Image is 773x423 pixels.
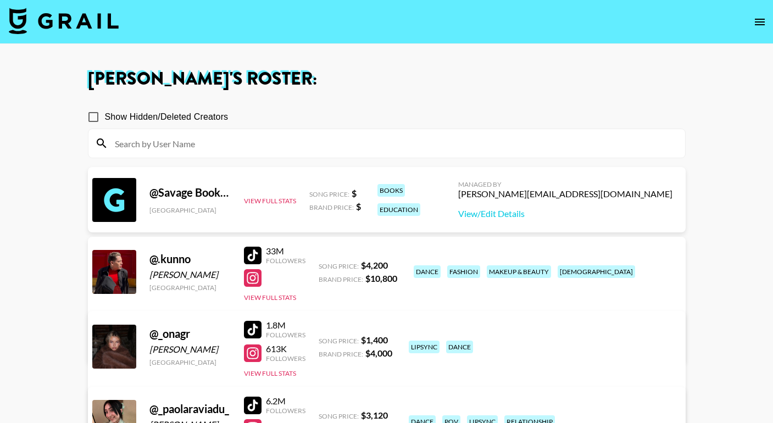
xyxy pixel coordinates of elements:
[361,410,388,420] strong: $ 3,120
[244,369,296,377] button: View Full Stats
[377,184,405,197] div: books
[361,335,388,345] strong: $ 1,400
[149,283,231,292] div: [GEOGRAPHIC_DATA]
[149,358,231,366] div: [GEOGRAPHIC_DATA]
[266,257,305,265] div: Followers
[458,188,672,199] div: [PERSON_NAME][EMAIL_ADDRESS][DOMAIN_NAME]
[319,350,363,358] span: Brand Price:
[409,341,440,353] div: lipsync
[149,252,231,266] div: @ .kunno
[319,412,359,420] span: Song Price:
[377,203,420,216] div: education
[365,348,392,358] strong: $ 4,000
[749,11,771,33] button: open drawer
[458,180,672,188] div: Managed By
[108,135,679,152] input: Search by User Name
[447,265,480,278] div: fashion
[105,110,229,124] span: Show Hidden/Deleted Creators
[319,275,363,283] span: Brand Price:
[352,188,357,198] strong: $
[356,201,361,211] strong: $
[365,273,397,283] strong: $ 10,800
[266,331,305,339] div: Followers
[319,262,359,270] span: Song Price:
[149,186,231,199] div: @ Savage Books Literary Editing
[149,269,231,280] div: [PERSON_NAME]
[149,344,231,355] div: [PERSON_NAME]
[361,260,388,270] strong: $ 4,200
[414,265,441,278] div: dance
[149,206,231,214] div: [GEOGRAPHIC_DATA]
[266,407,305,415] div: Followers
[88,70,686,88] h1: [PERSON_NAME] 's Roster:
[244,197,296,205] button: View Full Stats
[446,341,473,353] div: dance
[266,354,305,363] div: Followers
[266,320,305,331] div: 1.8M
[266,343,305,354] div: 613K
[487,265,551,278] div: makeup & beauty
[244,293,296,302] button: View Full Stats
[458,208,672,219] a: View/Edit Details
[149,402,231,416] div: @ _paolaraviadu_
[309,190,349,198] span: Song Price:
[9,8,119,34] img: Grail Talent
[266,396,305,407] div: 6.2M
[266,246,305,257] div: 33M
[149,327,231,341] div: @ _onagr
[319,337,359,345] span: Song Price:
[558,265,635,278] div: [DEMOGRAPHIC_DATA]
[309,203,354,211] span: Brand Price:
